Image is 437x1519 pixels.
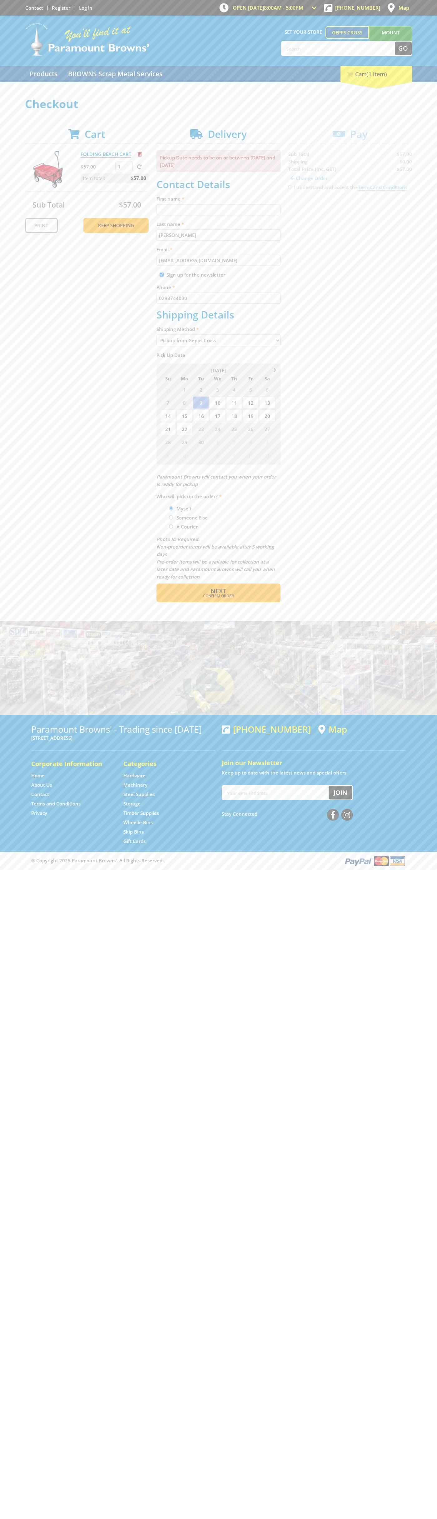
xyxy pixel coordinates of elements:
a: Go to the Hardware page [123,772,146,779]
span: 24 [210,423,226,435]
span: 7 [160,396,176,409]
span: $57.00 [119,200,141,210]
span: 13 [259,396,275,409]
label: Phone [156,283,281,291]
input: Search [282,42,395,55]
span: We [210,374,226,383]
span: 6 [259,383,275,396]
a: Go to the Home page [31,772,45,779]
span: Tu [193,374,209,383]
a: Go to the Wheelie Bins page [123,819,153,826]
a: Go to the registration page [52,5,70,11]
span: 8 [176,396,192,409]
span: 28 [160,436,176,448]
span: OPEN [DATE] [233,4,303,11]
label: Sign up for the newsletter [166,272,225,278]
p: Keep up to date with the latest news and special offers. [222,769,406,776]
input: Please select who will pick up the order. [169,524,173,529]
span: 1 [176,383,192,396]
a: Gepps Cross [325,26,369,39]
img: FOLDING BEACH CART [31,150,68,188]
p: Pickup Date needs to be on or between [DATE] and [DATE] [156,150,281,172]
span: 17 [210,409,226,422]
h5: Corporate Information [31,759,111,768]
a: Log in [79,5,92,11]
span: 10 [243,449,259,461]
span: 19 [243,409,259,422]
img: Paramount Browns' [25,22,150,57]
span: 29 [176,436,192,448]
span: (1 item) [366,70,387,78]
a: Go to the BROWNS Scrap Metal Services page [63,66,167,82]
span: Su [160,374,176,383]
span: 9 [226,449,242,461]
span: Sub Total [32,200,65,210]
input: Please enter your telephone number. [156,293,281,304]
span: 11 [259,449,275,461]
a: Go to the Gift Cards page [123,838,146,845]
label: Myself [174,503,193,514]
span: Delivery [208,127,247,141]
a: Go to the Contact page [31,791,49,798]
a: Go to the Contact page [25,5,43,11]
span: 25 [226,423,242,435]
label: A Courier [174,521,200,532]
span: 3 [243,436,259,448]
span: 30 [193,436,209,448]
span: 2 [226,436,242,448]
a: Go to the Skip Bins page [123,829,144,835]
span: 1 [210,436,226,448]
a: Go to the Privacy page [31,810,47,816]
select: Please select a shipping method. [156,334,281,346]
a: Mount [PERSON_NAME] [369,26,412,50]
p: Item total: [81,173,149,183]
span: 8 [210,449,226,461]
a: View a map of Gepps Cross location [318,724,347,734]
a: Go to the Machinery page [123,782,147,788]
a: Go to the Storage page [123,800,141,807]
span: 8:00am - 5:00pm [264,4,303,11]
span: 31 [160,383,176,396]
a: Go to the Steel Supplies page [123,791,155,798]
span: Sa [259,374,275,383]
input: Your email address [222,786,329,800]
h2: Shipping Details [156,309,281,321]
label: First name [156,195,281,203]
label: Pick Up Date [156,351,281,359]
span: 10 [210,396,226,409]
span: 7 [193,449,209,461]
span: 15 [176,409,192,422]
span: Confirm order [170,594,267,598]
label: Shipping Method [156,325,281,333]
a: Print [25,218,58,233]
h5: Categories [123,759,203,768]
span: Next [211,587,226,595]
span: 23 [193,423,209,435]
a: Remove from cart [138,151,142,157]
a: Keep Shopping [83,218,149,233]
input: Please select who will pick up the order. [169,515,173,519]
h2: Contact Details [156,178,281,190]
span: Cart [85,127,105,141]
p: [STREET_ADDRESS] [31,734,216,742]
label: Email [156,246,281,253]
input: Please enter your email address. [156,255,281,266]
a: FOLDING BEACH CART [81,151,131,158]
span: 9 [193,396,209,409]
div: Cart [340,66,412,82]
input: Please enter your last name. [156,229,281,241]
span: 4 [226,383,242,396]
input: Please select who will pick up the order. [169,506,173,510]
span: Th [226,374,242,383]
span: $57.00 [131,173,146,183]
span: [DATE] [211,367,226,373]
a: Go to the Products page [25,66,62,82]
span: 26 [243,423,259,435]
span: 22 [176,423,192,435]
span: Set your store [281,26,326,38]
button: Next Confirm order [156,584,281,602]
span: 2 [193,383,209,396]
em: Paramount Browns will contact you when your order is ready for pickup [156,474,276,487]
span: 5 [160,449,176,461]
label: Someone Else [174,512,210,523]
